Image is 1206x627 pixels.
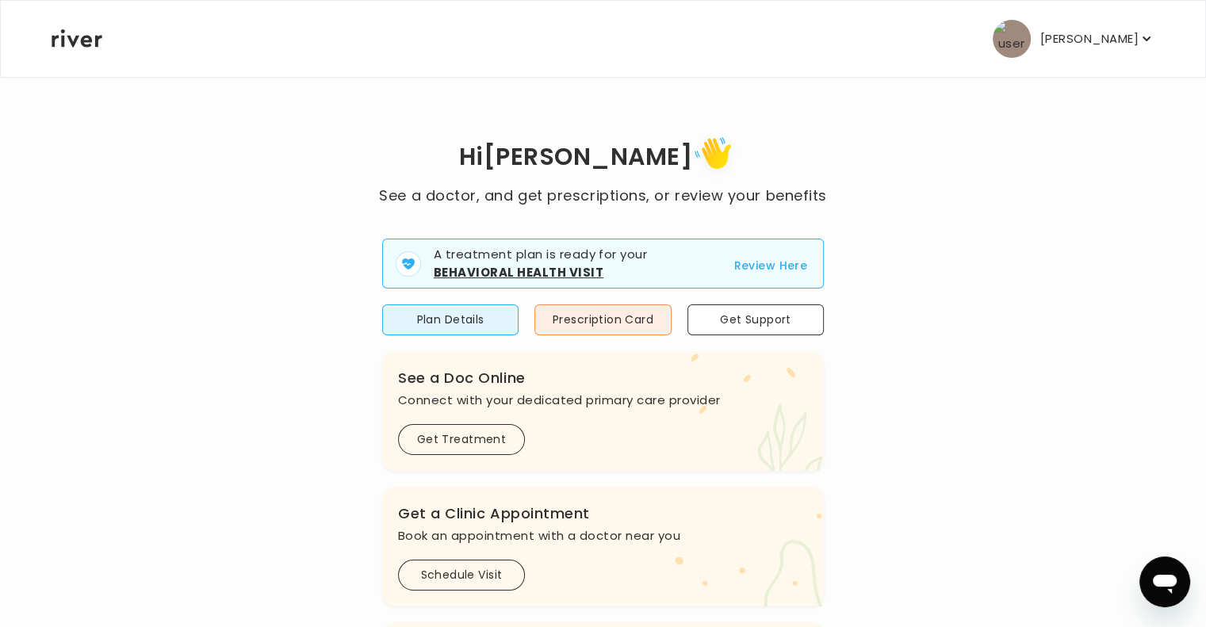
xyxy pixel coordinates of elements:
[733,256,807,275] button: Review Here
[398,525,808,547] p: Book an appointment with a doctor near you
[398,560,525,591] button: Schedule Visit
[379,185,826,207] p: See a doctor, and get prescriptions, or review your benefits
[434,246,715,281] p: A treatment plan is ready for your
[434,264,603,281] strong: Behavioral Health Visit
[534,304,671,335] button: Prescription Card
[687,304,824,335] button: Get Support
[398,389,808,411] p: Connect with your dedicated primary care provider
[1139,556,1190,607] iframe: Button to launch messaging window
[398,424,525,455] button: Get Treatment
[993,20,1154,58] button: user avatar[PERSON_NAME]
[379,132,826,185] h1: Hi [PERSON_NAME]
[1040,28,1139,50] p: [PERSON_NAME]
[398,503,808,525] h3: Get a Clinic Appointment
[398,367,808,389] h3: See a Doc Online
[993,20,1031,58] img: user avatar
[382,304,519,335] button: Plan Details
